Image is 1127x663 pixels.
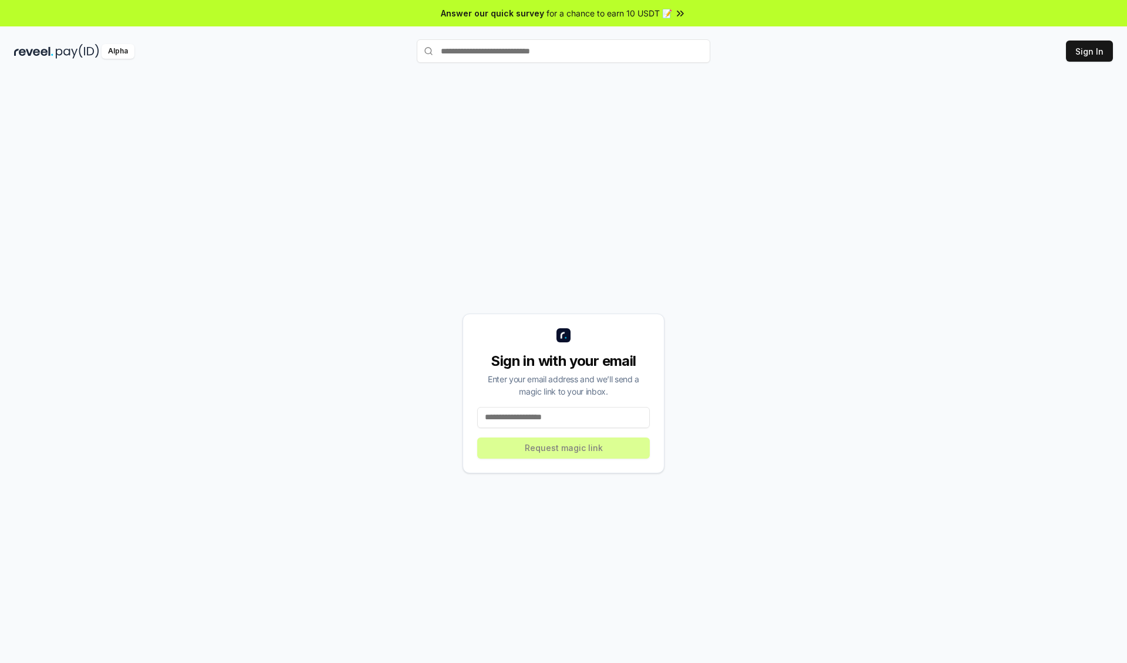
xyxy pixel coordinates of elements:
span: Answer our quick survey [441,7,544,19]
img: logo_small [556,328,571,342]
button: Sign In [1066,41,1113,62]
div: Alpha [102,44,134,59]
img: reveel_dark [14,44,53,59]
span: for a chance to earn 10 USDT 📝 [546,7,672,19]
img: pay_id [56,44,99,59]
div: Enter your email address and we’ll send a magic link to your inbox. [477,373,650,398]
div: Sign in with your email [477,352,650,371]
